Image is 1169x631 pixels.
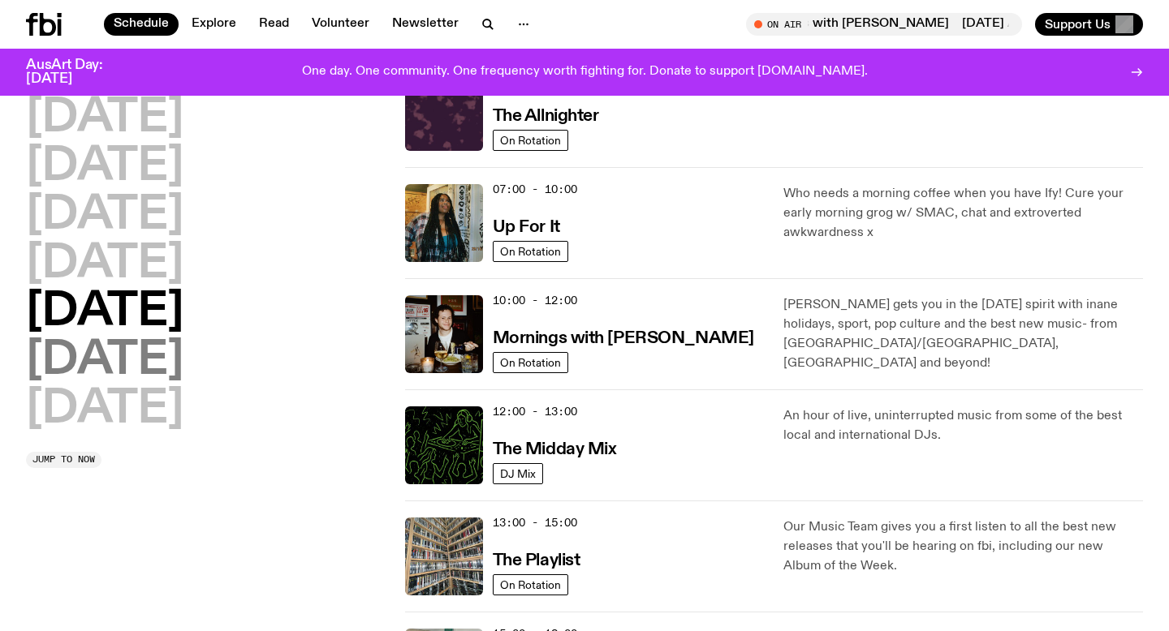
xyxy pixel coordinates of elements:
h3: Mornings with [PERSON_NAME] [493,330,754,347]
span: 12:00 - 13:00 [493,404,577,419]
a: Newsletter [382,13,468,36]
a: Volunteer [302,13,379,36]
a: DJ Mix [493,463,543,484]
h3: Up For It [493,219,560,236]
span: 13:00 - 15:00 [493,515,577,530]
button: [DATE] [26,144,183,190]
h3: The Playlist [493,552,580,569]
p: Who needs a morning coffee when you have Ify! Cure your early morning grog w/ SMAC, chat and extr... [783,184,1143,243]
img: Ify - a Brown Skin girl with black braided twists, looking up to the side with her tongue stickin... [405,184,483,262]
button: Support Us [1035,13,1143,36]
p: Our Music Team gives you a first listen to all the best new releases that you'll be hearing on fb... [783,517,1143,576]
p: An hour of live, uninterrupted music from some of the best local and international DJs. [783,406,1143,445]
p: [PERSON_NAME] gets you in the [DATE] spirit with inane holidays, sport, pop culture and the best ... [783,295,1143,373]
a: On Rotation [493,130,568,151]
h3: AusArt Day: [DATE] [26,58,130,86]
h3: The Allnighter [493,108,599,125]
a: Read [249,13,299,36]
button: [DATE] [26,290,183,335]
span: On Rotation [500,578,561,590]
a: On Rotation [493,574,568,595]
button: [DATE] [26,387,183,432]
button: [DATE] [26,338,183,384]
span: 10:00 - 12:00 [493,293,577,308]
img: Sam blankly stares at the camera, brightly lit by a camera flash wearing a hat collared shirt and... [405,295,483,373]
a: Explore [182,13,246,36]
a: Schedule [104,13,179,36]
button: [DATE] [26,193,183,238]
span: On Rotation [500,134,561,146]
span: 07:00 - 10:00 [493,182,577,197]
button: [DATE] [26,242,183,287]
img: A corner shot of the fbi music library [405,517,483,595]
button: Jump to now [26,452,101,468]
button: [DATE] [26,96,183,141]
a: On Rotation [493,352,568,373]
button: On Air[DATE] Arvos with [PERSON_NAME][DATE] Arvos with [PERSON_NAME] [746,13,1022,36]
span: Jump to now [32,455,95,464]
span: On Rotation [500,245,561,257]
a: The Allnighter [493,105,599,125]
a: The Midday Mix [493,438,617,458]
span: Support Us [1045,17,1111,32]
h3: The Midday Mix [493,441,617,458]
span: On Rotation [500,356,561,368]
a: On Rotation [493,241,568,262]
a: Up For It [493,216,560,236]
p: One day. One community. One frequency worth fighting for. Donate to support [DOMAIN_NAME]. [302,65,868,79]
span: DJ Mix [500,467,536,479]
a: The Playlist [493,549,580,569]
a: Mornings with [PERSON_NAME] [493,327,754,347]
